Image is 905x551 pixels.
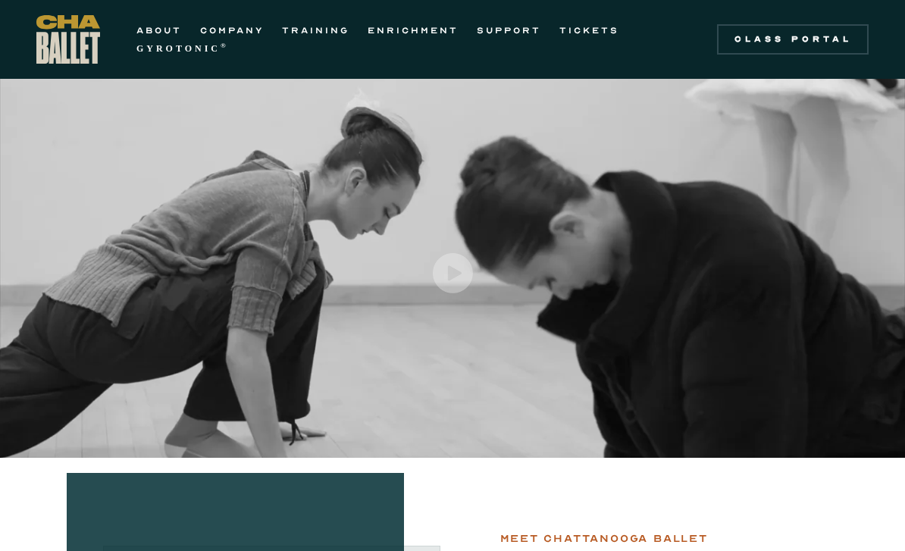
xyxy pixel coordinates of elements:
a: ABOUT [136,21,182,39]
strong: GYROTONIC [136,43,221,54]
a: Class Portal [717,24,869,55]
a: SUPPORT [477,21,541,39]
a: home [36,15,100,64]
a: TRAINING [282,21,349,39]
a: COMPANY [200,21,264,39]
div: Class Portal [726,33,860,45]
div: Meet chattanooga ballet [500,530,708,548]
a: TICKETS [559,21,619,39]
sup: ® [221,42,229,49]
a: GYROTONIC® [136,39,229,58]
a: ENRICHMENT [368,21,459,39]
